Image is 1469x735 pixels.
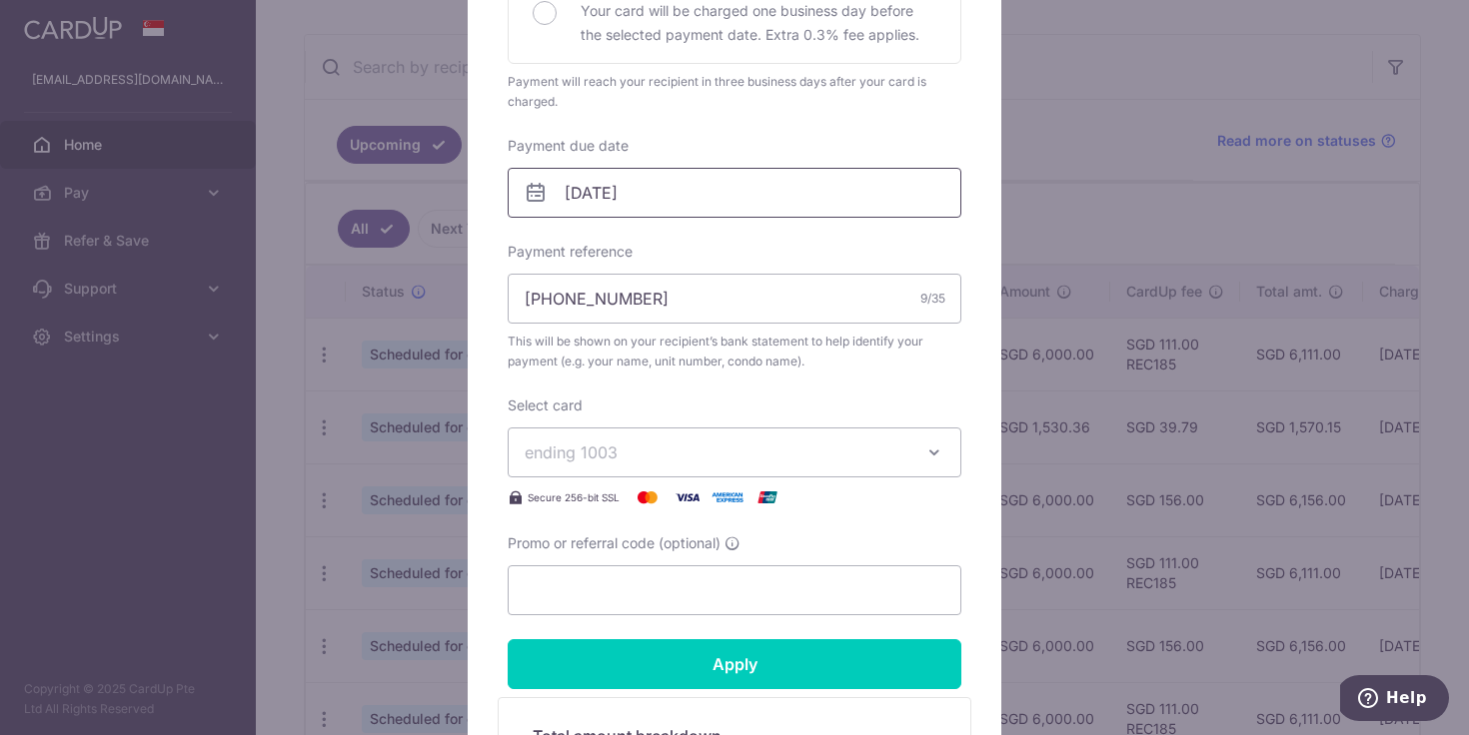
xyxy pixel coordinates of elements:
[628,485,668,509] img: Mastercard
[920,289,945,309] div: 9/35
[1340,675,1449,725] iframe: Opens a widget where you can find more information
[508,427,961,477] button: ending 1003
[525,442,618,462] span: ending 1003
[528,489,620,505] span: Secure 256-bit SSL
[668,485,708,509] img: Visa
[708,485,747,509] img: American Express
[508,168,961,218] input: DD / MM / YYYY
[508,533,721,553] span: Promo or referral code (optional)
[508,136,629,156] label: Payment due date
[508,639,961,689] input: Apply
[508,242,633,262] label: Payment reference
[747,485,787,509] img: UnionPay
[508,72,961,112] div: Payment will reach your recipient in three business days after your card is charged.
[508,332,961,371] span: This will be shown on your recipient’s bank statement to help identify your payment (e.g. your na...
[508,395,583,415] label: Select card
